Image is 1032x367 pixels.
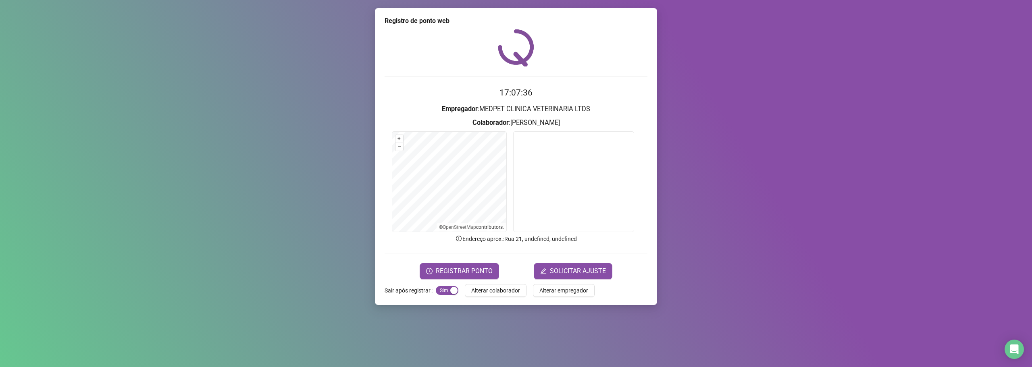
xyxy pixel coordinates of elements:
[385,16,647,26] div: Registro de ponto web
[436,266,493,276] span: REGISTRAR PONTO
[385,234,647,243] p: Endereço aprox. : Rua 21, undefined, undefined
[550,266,606,276] span: SOLICITAR AJUSTE
[426,268,433,274] span: clock-circle
[471,286,520,295] span: Alterar colaborador
[385,118,647,128] h3: : [PERSON_NAME]
[539,286,588,295] span: Alterar empregador
[540,268,547,274] span: edit
[1005,340,1024,359] div: Open Intercom Messenger
[498,29,534,66] img: QRPoint
[443,224,476,230] a: OpenStreetMap
[465,284,526,297] button: Alterar colaborador
[385,104,647,114] h3: : MEDPET CLINICA VETERINARIA LTDS
[385,284,436,297] label: Sair após registrar
[439,224,504,230] li: © contributors.
[420,263,499,279] button: REGISTRAR PONTO
[499,88,533,97] time: 17:07:36
[442,105,478,113] strong: Empregador
[395,135,403,143] button: +
[455,235,462,242] span: info-circle
[395,143,403,151] button: –
[472,119,509,126] strong: Colaborador
[533,284,595,297] button: Alterar empregador
[534,263,612,279] button: editSOLICITAR AJUSTE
